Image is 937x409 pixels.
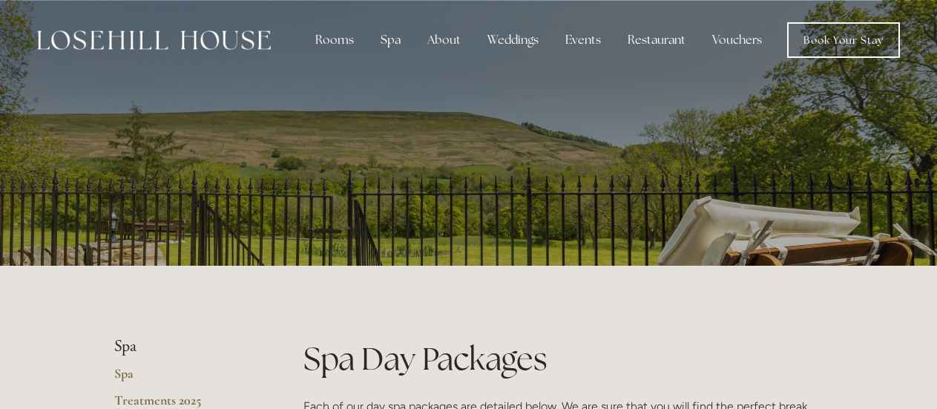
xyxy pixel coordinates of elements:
h1: Spa Day Packages [303,337,823,381]
a: Book Your Stay [787,22,900,58]
div: Restaurant [616,25,697,55]
img: Losehill House [37,30,271,50]
li: Spa [114,337,256,356]
div: About [415,25,473,55]
div: Events [553,25,613,55]
a: Spa [114,365,256,392]
a: Vouchers [700,25,774,55]
div: Spa [369,25,412,55]
div: Weddings [476,25,550,55]
div: Rooms [303,25,366,55]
